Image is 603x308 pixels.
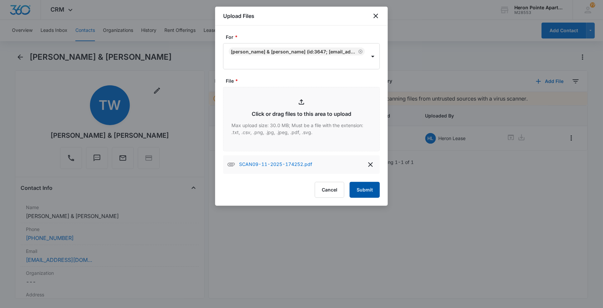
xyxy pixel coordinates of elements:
[226,34,383,40] label: For
[372,12,380,20] button: close
[365,159,376,170] button: delete
[231,49,357,54] div: [PERSON_NAME] & [PERSON_NAME] (ID:3647; [EMAIL_ADDRESS][DOMAIN_NAME]; 9706908142)
[315,182,344,198] button: Cancel
[226,77,383,84] label: File
[350,182,380,198] button: Submit
[239,161,312,169] p: SCAN09-11-2025-174252.pdf
[223,12,254,20] h1: Upload Files
[357,49,363,54] div: Remove Tyler Weeks & Katherine Howe (ID:3647; weekstyler4@gmail.com; 9706908142)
